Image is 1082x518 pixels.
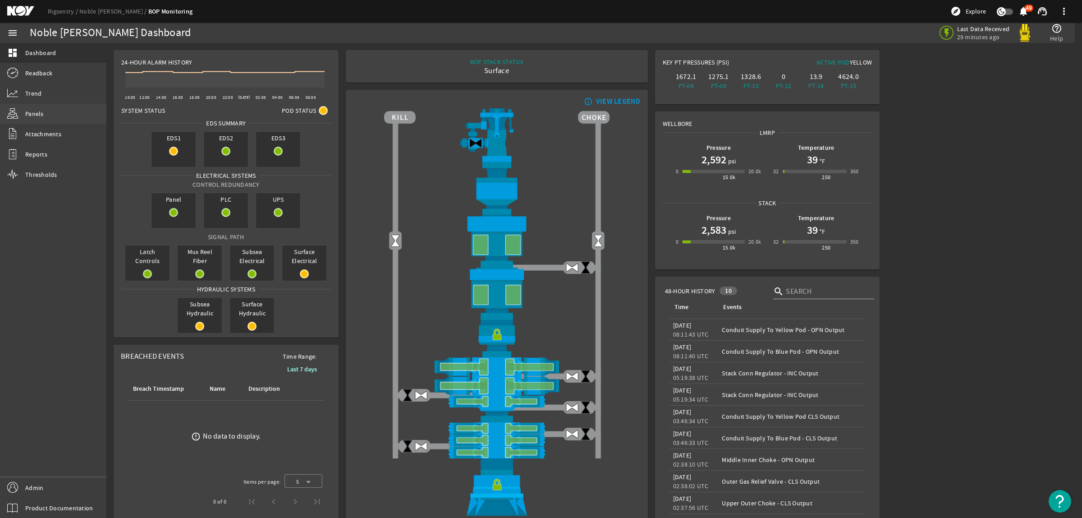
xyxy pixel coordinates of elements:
span: EDS3 [256,132,300,144]
mat-icon: menu [7,28,18,38]
text: [DATE] [238,95,251,100]
button: Last 7 days [280,361,324,377]
span: 29 minutes ago [957,33,1010,41]
span: System Status [121,106,165,115]
div: 32 [773,167,779,176]
div: 350 [850,237,859,246]
h1: 2,583 [701,223,726,237]
div: Name [210,384,225,394]
legacy-datetime-component: [DATE] [673,473,692,481]
mat-icon: support_agent [1037,6,1048,17]
img: PipeRamOpen.png [384,446,610,458]
img: ValveOpen.png [414,439,428,453]
h1: 39 [807,223,818,237]
div: 0 [676,167,679,176]
a: Rigsentry [48,7,79,15]
div: Upper Outer Choke - CLS Output [722,499,862,508]
div: Wellbore [656,112,880,128]
div: Outer Gas Relief Valve - CLS Output [722,477,862,486]
legacy-datetime-component: 02:38:10 UTC [673,460,709,468]
div: Events [723,302,742,312]
legacy-datetime-component: [DATE] [673,495,692,503]
text: 14:00 [156,95,166,100]
span: Panel [151,193,196,206]
div: 32 [773,237,779,246]
div: Breach Timestamp [133,384,184,394]
text: 04:00 [272,95,283,100]
img: ValveClose.png [579,401,592,414]
span: EDS1 [151,132,196,144]
mat-icon: help_outline [1051,23,1062,34]
mat-icon: explore [950,6,961,17]
div: 10 [720,287,737,295]
legacy-datetime-component: [DATE] [673,343,692,351]
img: LowerAnnularOpen.png [384,268,610,319]
span: Time Range: [275,352,324,361]
img: PipeRamOpen.png [384,422,610,435]
legacy-datetime-component: [DATE] [673,430,692,438]
span: Admin [25,483,43,492]
h1: 2,592 [701,153,726,167]
text: 10:00 [125,95,135,100]
span: LMRP [756,128,778,137]
span: Panels [25,109,44,118]
span: Subsea Electrical [230,245,274,267]
div: Items per page: [243,477,281,486]
h1: 39 [807,153,818,167]
span: EDS SUMMARY [203,119,249,128]
input: Search [786,286,867,297]
span: Yellow [850,58,872,66]
mat-icon: dashboard [7,47,18,58]
span: Hydraulic Systems [194,285,258,294]
img: ShearRamOpen.png [384,357,610,376]
button: more_vert [1053,0,1075,22]
div: PT-14 [802,81,830,90]
legacy-datetime-component: 03:46:34 UTC [673,417,709,425]
span: psi [726,227,736,236]
span: Stack [755,199,779,208]
div: BOP STACK STATUS [470,57,523,66]
mat-icon: error_outline [191,432,201,441]
div: Description [247,384,292,394]
span: Pod Status [282,106,316,115]
legacy-datetime-component: 08:11:40 UTC [673,352,709,360]
span: Subsea Hydraulic [178,298,222,319]
div: PT-08 [704,81,733,90]
div: Stack Conn Regulator - INC Output [722,390,862,399]
div: 0 of 0 [213,497,226,506]
button: 49 [1018,7,1028,16]
div: Name [208,384,236,394]
b: Pressure [706,143,731,152]
div: VIEW LEGEND [596,97,641,106]
img: Valve2Close.png [469,136,482,150]
div: Stack Conn Regulator - INC Output [722,369,862,378]
div: Conduit Supply To Yellow Pod CLS Output [722,412,862,421]
span: Readback [25,69,52,78]
div: Time [674,302,688,312]
div: 1275.1 [704,72,733,81]
span: 48-Hour History [665,287,715,296]
mat-icon: notifications [1018,6,1029,17]
img: PipeRamOpen.png [384,395,610,407]
span: Breached Events [121,351,184,361]
span: Dashboard [25,48,56,57]
img: WellheadConnectorLock.png [384,458,610,516]
legacy-datetime-component: [DATE] [673,451,692,459]
span: Electrical Systems [193,171,259,180]
button: Open Resource Center [1049,490,1071,513]
legacy-datetime-component: [DATE] [673,408,692,416]
img: ValveClose.png [401,388,414,402]
span: psi [726,157,736,166]
div: Key PT Pressures (PSI) [663,58,767,70]
div: No data to display. [203,432,261,441]
img: ValveOpen.png [565,370,579,383]
legacy-datetime-component: 05:19:38 UTC [673,374,709,382]
text: 12:00 [139,95,150,100]
a: Noble [PERSON_NAME] [79,7,148,15]
span: Trend [25,89,41,98]
span: Mux Reel Fiber [178,245,222,267]
div: Conduit Supply To Blue Pod - OPN Output [722,347,862,356]
div: Events [722,302,858,312]
b: Last 7 days [287,365,317,374]
div: 350 [850,167,859,176]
